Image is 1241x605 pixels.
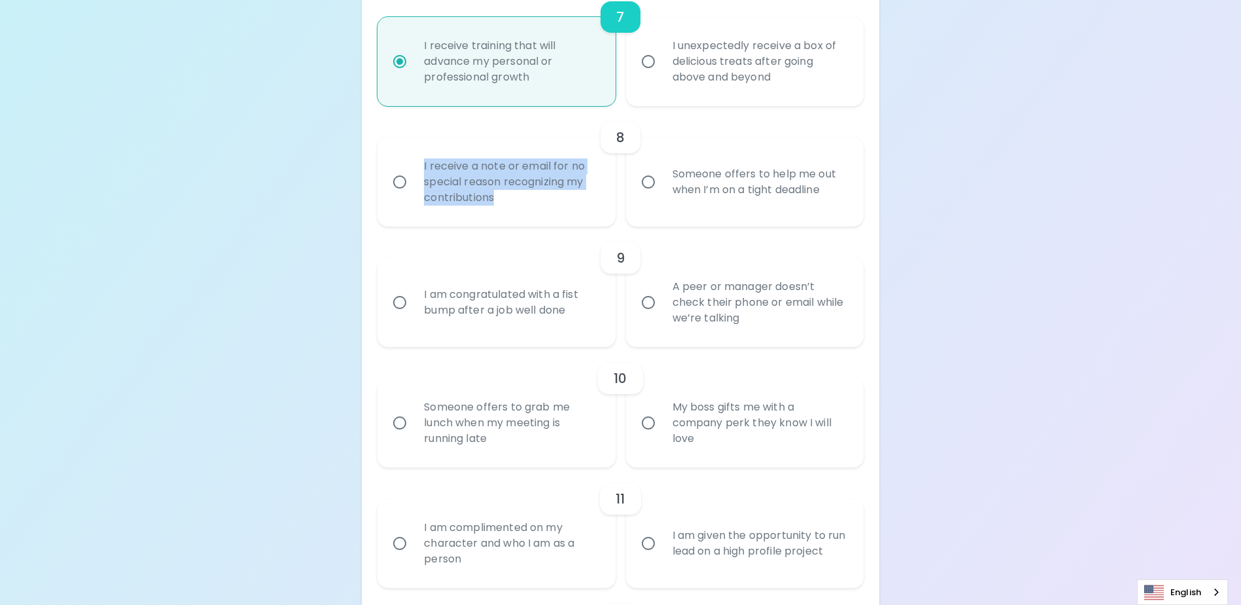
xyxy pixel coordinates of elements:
div: choice-group-check [377,347,863,467]
div: I unexpectedly receive a box of delicious treats after going above and beyond [662,22,856,101]
div: Language [1137,579,1228,605]
div: choice-group-check [377,227,863,347]
aside: Language selected: English [1137,579,1228,605]
div: I receive a note or email for no special reason recognizing my contributions [413,143,608,221]
div: Someone offers to grab me lunch when my meeting is running late [413,384,608,462]
div: choice-group-check [377,467,863,588]
h6: 10 [614,368,627,389]
div: Someone offers to help me out when I’m on a tight deadline [662,151,856,213]
div: choice-group-check [377,106,863,227]
div: I am congratulated with a fist bump after a job well done [413,271,608,334]
div: My boss gifts me with a company perk they know I will love [662,384,856,462]
h6: 11 [616,488,625,509]
h6: 9 [616,247,625,268]
div: A peer or manager doesn’t check their phone or email while we’re talking [662,263,856,342]
h6: 8 [616,127,625,148]
div: I am given the opportunity to run lead on a high profile project [662,512,856,575]
a: English [1138,580,1227,604]
div: I receive training that will advance my personal or professional growth [413,22,608,101]
h6: 7 [616,7,624,27]
div: I am complimented on my character and who I am as a person [413,504,608,583]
